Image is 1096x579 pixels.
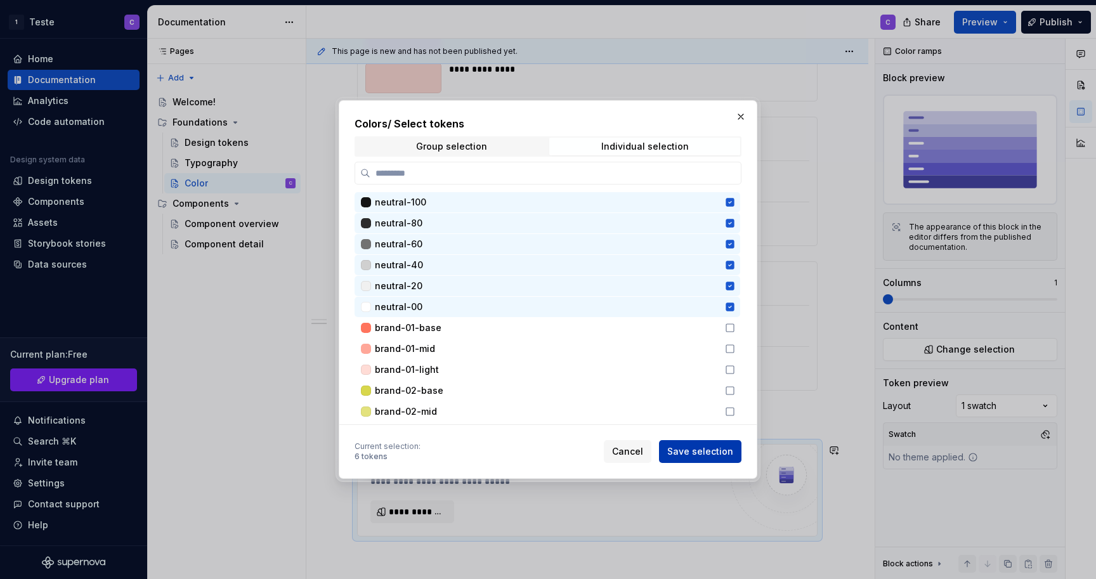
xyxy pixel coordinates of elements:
div: Individual selection [601,141,689,152]
span: neutral-00 [375,301,422,313]
div: Current selection : [355,441,421,452]
button: Save selection [659,440,741,463]
button: Cancel [604,440,651,463]
span: brand-01-mid [375,342,435,355]
span: neutral-20 [375,280,422,292]
div: Group selection [416,141,487,152]
span: Cancel [612,445,643,458]
h2: Colors / Select tokens [355,116,741,131]
span: neutral-40 [375,259,423,271]
span: brand-02-base [375,384,443,397]
span: Save selection [667,445,733,458]
div: 6 tokens [355,452,388,462]
span: brand-01-light [375,363,439,376]
span: brand-02-mid [375,405,437,418]
span: neutral-60 [375,238,422,250]
span: brand-01-base [375,322,441,334]
span: neutral-100 [375,196,426,209]
span: neutral-80 [375,217,422,230]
